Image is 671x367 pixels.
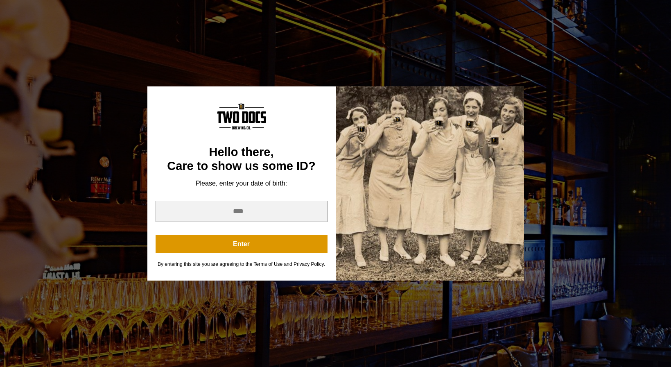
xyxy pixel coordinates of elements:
input: year [156,201,328,222]
img: Content Logo [217,103,266,129]
div: By entering this site you are agreeing to the Terms of Use and Privacy Policy. [156,261,328,267]
div: Please, enter your date of birth: [156,179,328,188]
button: Enter [156,235,328,253]
div: Hello there, Care to show us some ID? [156,145,328,173]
